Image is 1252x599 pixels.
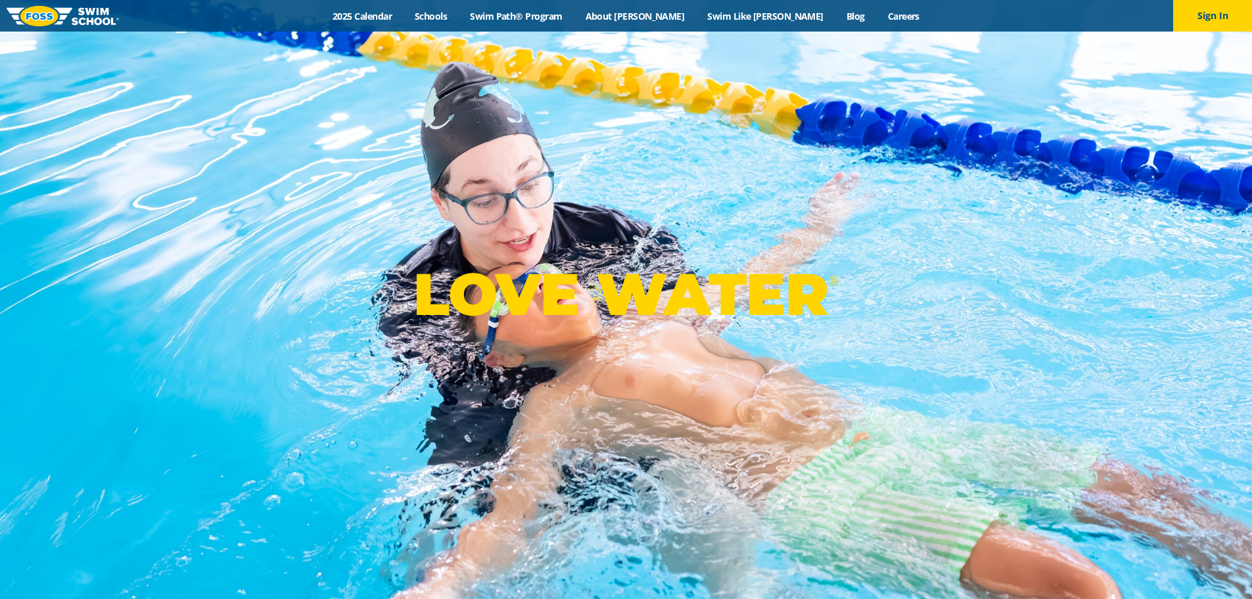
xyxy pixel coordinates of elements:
[835,10,876,22] a: Blog
[404,10,459,22] a: Schools
[876,10,931,22] a: Careers
[7,6,119,26] img: FOSS Swim School Logo
[574,10,696,22] a: About [PERSON_NAME]
[696,10,835,22] a: Swim Like [PERSON_NAME]
[828,272,839,289] sup: ®
[321,10,404,22] a: 2025 Calendar
[413,259,839,329] p: LOVE WATER
[459,10,574,22] a: Swim Path® Program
